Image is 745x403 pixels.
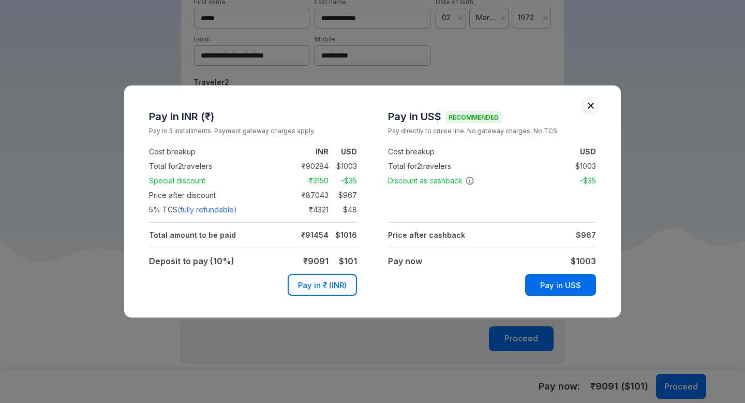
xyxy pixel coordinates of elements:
[329,204,357,216] td: $ 48
[149,174,285,188] td: Special discount
[339,256,357,266] strong: $ 101
[388,110,596,123] h3: Pay in US$
[149,159,285,174] td: Total for 2 travelers
[329,189,357,201] td: $ 967
[301,231,329,239] strong: ₹ 91454
[568,175,596,187] td: -$ 35
[568,160,596,172] td: $ 1003
[177,205,237,215] span: (fully refundable)
[445,111,502,123] span: Recommended
[388,145,524,159] td: Cost breakup
[587,102,594,109] button: Close
[388,126,596,136] small: Pay directly to cruise line. No gateway charges. No TCS.
[149,256,234,266] strong: Deposit to pay (10%)
[149,203,285,217] td: 5 % TCS
[285,189,329,201] td: ₹ 87043
[388,256,422,266] strong: Pay now
[149,145,285,159] td: Cost breakup
[149,231,236,239] strong: Total amount to be paid
[316,147,329,156] strong: INR
[335,231,357,239] strong: $ 1016
[525,274,596,296] button: Pay in US$
[329,160,357,172] td: $ 1003
[303,256,329,266] strong: ₹ 9091
[285,160,329,172] td: ₹ 90284
[149,188,285,203] td: Price after discount
[388,231,465,239] strong: Price after cashback
[329,175,357,187] td: -$ 35
[285,175,329,187] td: -₹ 3150
[388,159,524,174] td: Total for 2 travelers
[571,256,596,266] strong: $ 1003
[580,147,596,156] strong: USD
[285,204,329,216] td: ₹ 4321
[341,147,357,156] strong: USD
[149,110,357,123] h3: Pay in INR (₹)
[576,231,596,239] strong: $ 967
[288,274,357,296] button: Pay in ₹ (INR)
[149,126,357,136] small: Pay in 3 installments. Payment gateway charges apply.
[388,176,474,186] span: Discount as cashback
